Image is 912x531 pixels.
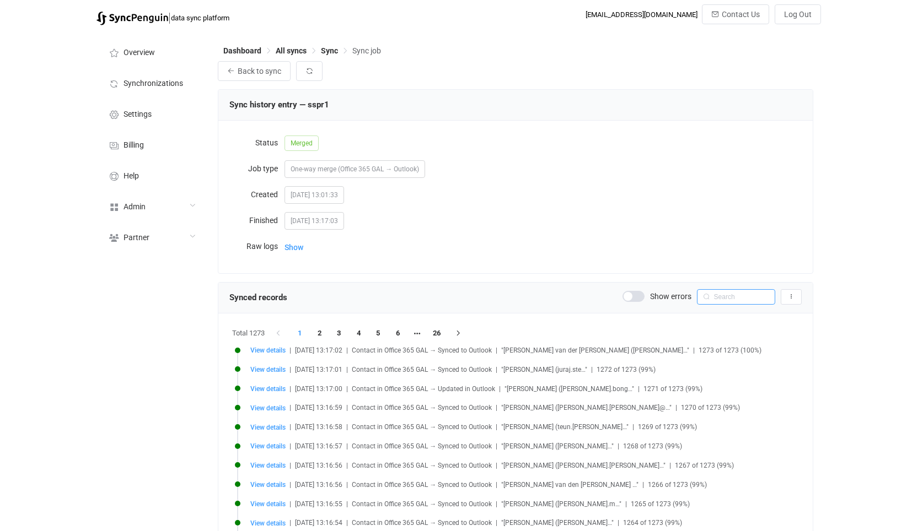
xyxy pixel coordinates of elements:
[650,292,691,300] span: Show errors
[321,46,338,55] span: Sync
[702,4,769,24] button: Contact Us
[171,14,229,22] span: data sync platform
[124,141,144,150] span: Billing
[96,36,207,67] a: Overview
[96,98,207,129] a: Settings
[229,292,287,302] span: Synced records
[352,46,381,55] span: Sync job
[168,10,171,25] span: |
[96,10,229,25] a: |data sync platform
[784,10,812,19] span: Log Out
[697,289,775,305] input: Search
[124,110,152,119] span: Settings
[96,160,207,191] a: Help
[722,10,760,19] span: Contact Us
[96,129,207,160] a: Billing
[276,46,307,55] span: All syncs
[223,47,381,55] div: Breadcrumb
[218,61,291,81] button: Back to sync
[586,10,698,19] div: [EMAIL_ADDRESS][DOMAIN_NAME]
[96,67,207,98] a: Synchronizations
[124,234,149,242] span: Partner
[223,46,261,55] span: Dashboard
[124,48,155,57] span: Overview
[124,203,146,212] span: Admin
[238,67,281,75] span: Back to sync
[96,12,168,25] img: syncpenguin.svg
[124,79,183,88] span: Synchronizations
[775,4,821,24] button: Log Out
[124,172,139,181] span: Help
